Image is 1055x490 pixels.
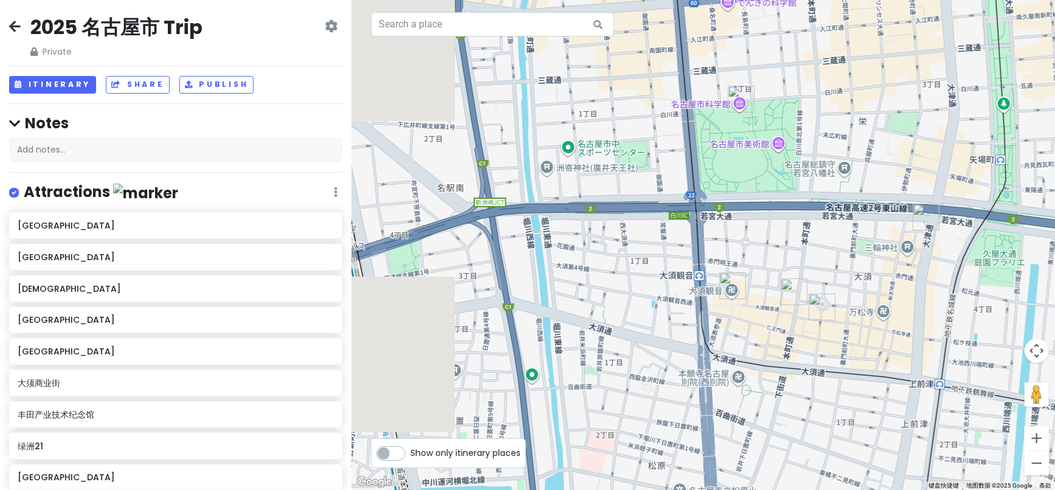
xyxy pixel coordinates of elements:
[355,474,395,490] img: Google
[723,81,759,117] div: 名古屋市科学馆
[1025,339,1049,363] button: 地图镜头控件
[966,482,1032,489] span: 地图数据 ©2025 Google
[355,474,395,490] a: 在 Google 地图中打开此区域（会打开一个新窗口）
[1039,482,1051,489] a: 条款
[9,76,96,94] button: Itinerary
[371,12,614,36] input: Search a place
[18,252,334,263] h6: [GEOGRAPHIC_DATA]
[30,45,202,58] span: Private
[18,409,334,420] h6: 丰田产业技术纪念馆
[410,446,521,460] span: Show only itinerary places
[9,114,342,133] h4: Notes
[18,472,334,483] h6: [GEOGRAPHIC_DATA]
[1025,426,1049,450] button: 放大
[18,378,334,388] h6: 大须商业街
[18,441,334,452] h6: 绿洲21
[179,76,254,94] button: Publish
[18,346,334,357] h6: [GEOGRAPHIC_DATA]
[908,199,944,235] div: Misokatsu Yabaton Yabachō Honten
[18,220,334,231] h6: [GEOGRAPHIC_DATA]
[30,15,202,40] h2: 2025 名古屋市 Trip
[776,274,812,310] div: Takara
[113,184,178,202] img: marker
[714,267,751,304] div: 大须观音
[1025,451,1049,475] button: 缩小
[9,137,342,163] div: Add notes...
[1025,382,1049,407] button: 将街景小人拖到地图上以打开街景
[24,182,178,202] h4: Attractions
[18,314,334,325] h6: [GEOGRAPHIC_DATA]
[106,76,169,94] button: Share
[18,283,334,294] h6: [DEMOGRAPHIC_DATA]
[804,289,840,325] div: 大须商业街
[929,481,959,490] button: 键盘快捷键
